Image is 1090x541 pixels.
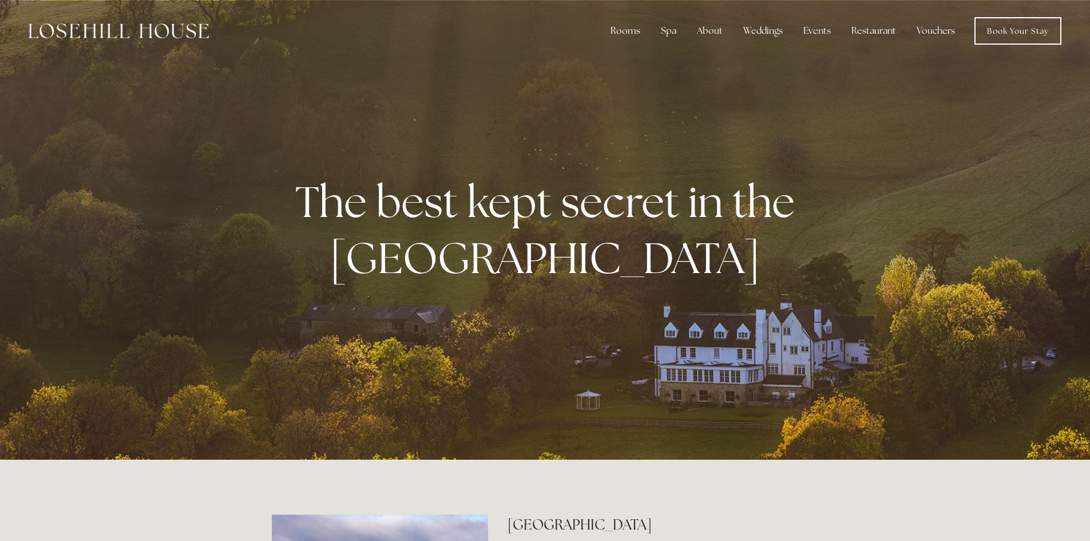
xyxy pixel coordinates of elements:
[652,19,685,42] div: Spa
[688,19,732,42] div: About
[29,23,209,38] img: Losehill House
[842,19,905,42] div: Restaurant
[907,19,964,42] a: Vouchers
[734,19,792,42] div: Weddings
[601,19,649,42] div: Rooms
[794,19,840,42] div: Events
[974,17,1061,45] a: Book Your Stay
[295,173,804,286] strong: The best kept secret in the [GEOGRAPHIC_DATA]
[508,515,818,535] h2: [GEOGRAPHIC_DATA]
